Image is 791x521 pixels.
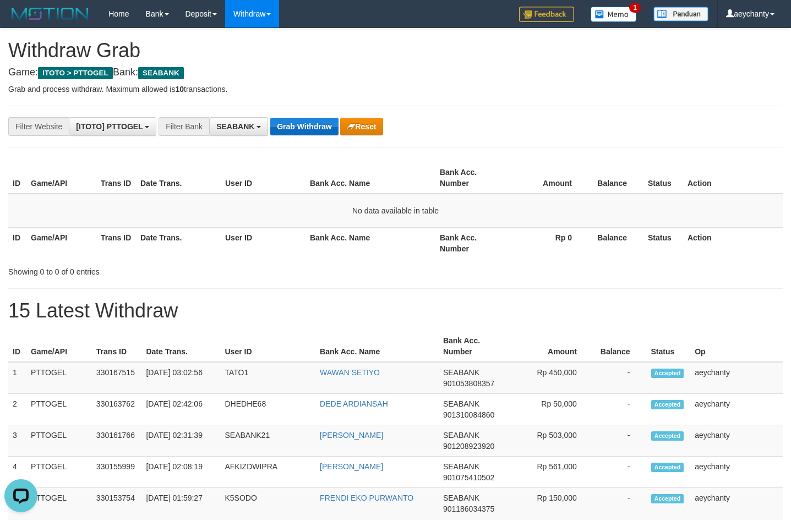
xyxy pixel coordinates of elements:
span: Accepted [651,369,684,378]
button: Open LiveChat chat widget [4,4,37,37]
td: PTTOGEL [26,362,92,394]
td: 330153754 [92,488,142,519]
th: Date Trans. [136,227,221,259]
td: Rp 150,000 [515,488,593,519]
img: Feedback.jpg [519,7,574,22]
img: MOTION_logo.png [8,6,92,22]
img: Button%20Memo.svg [591,7,637,22]
td: Rp 450,000 [515,362,593,394]
td: - [593,394,647,425]
th: Date Trans. [141,331,220,362]
td: Rp 561,000 [515,457,593,488]
td: - [593,457,647,488]
span: SEABANK [443,399,479,408]
button: Grab Withdraw [270,118,338,135]
span: Accepted [651,431,684,441]
a: FRENDI EKO PURWANTO [320,493,413,502]
span: 1 [629,3,641,13]
h1: Withdraw Grab [8,40,783,62]
div: Filter Bank [159,117,209,136]
span: ITOTO > PTTOGEL [38,67,113,79]
td: AFKIZDWIPRA [220,457,315,488]
th: Game/API [26,331,92,362]
th: Amount [505,162,588,194]
td: - [593,488,647,519]
th: ID [8,227,26,259]
th: Amount [515,331,593,362]
th: User ID [220,331,315,362]
td: 330161766 [92,425,142,457]
td: - [593,425,647,457]
td: Rp 503,000 [515,425,593,457]
img: panduan.png [653,7,708,21]
th: Action [683,227,783,259]
a: [PERSON_NAME] [320,462,383,471]
span: Accepted [651,494,684,503]
td: [DATE] 02:08:19 [141,457,220,488]
th: Bank Acc. Number [435,227,505,259]
th: User ID [221,227,306,259]
span: SEABANK [443,493,479,502]
span: Accepted [651,463,684,472]
span: Copy 901310084860 to clipboard [443,410,494,419]
th: Bank Acc. Name [306,162,435,194]
th: ID [8,162,26,194]
td: K5SODO [220,488,315,519]
td: SEABANK21 [220,425,315,457]
th: ID [8,331,26,362]
td: 330167515 [92,362,142,394]
th: Op [690,331,783,362]
button: [ITOTO] PTTOGEL [69,117,156,136]
div: Filter Website [8,117,69,136]
a: [PERSON_NAME] [320,431,383,440]
td: aeychanty [690,457,783,488]
td: [DATE] 01:59:27 [141,488,220,519]
th: Trans ID [96,227,136,259]
td: 3 [8,425,26,457]
td: - [593,362,647,394]
th: Balance [593,331,647,362]
span: Copy 901075410502 to clipboard [443,473,494,482]
button: Reset [340,118,383,135]
td: TATO1 [220,362,315,394]
th: Trans ID [96,162,136,194]
th: Bank Acc. Number [439,331,515,362]
td: DHEDHE68 [220,394,315,425]
span: SEABANK [443,368,479,377]
th: Status [643,227,683,259]
td: aeychanty [690,425,783,457]
th: Status [647,331,691,362]
th: Balance [588,162,643,194]
button: SEABANK [209,117,268,136]
th: Balance [588,227,643,259]
th: Bank Acc. Name [306,227,435,259]
td: PTTOGEL [26,425,92,457]
h1: 15 Latest Withdraw [8,300,783,322]
th: Bank Acc. Number [435,162,505,194]
span: Copy 901186034375 to clipboard [443,504,494,513]
span: SEABANK [443,462,479,471]
td: 2 [8,394,26,425]
td: 330155999 [92,457,142,488]
span: Copy 901208923920 to clipboard [443,442,494,451]
h4: Game: Bank: [8,67,783,78]
p: Grab and process withdraw. Maximum allowed is transactions. [8,84,783,95]
th: Game/API [26,162,96,194]
th: Bank Acc. Name [315,331,439,362]
span: [ITOTO] PTTOGEL [76,122,143,131]
td: 4 [8,457,26,488]
span: SEABANK [138,67,184,79]
a: WAWAN SETIYO [320,368,380,377]
div: Showing 0 to 0 of 0 entries [8,262,321,277]
span: SEABANK [216,122,254,131]
td: aeychanty [690,394,783,425]
td: [DATE] 03:02:56 [141,362,220,394]
th: User ID [221,162,306,194]
td: aeychanty [690,488,783,519]
th: Game/API [26,227,96,259]
td: [DATE] 02:31:39 [141,425,220,457]
th: Action [683,162,783,194]
td: aeychanty [690,362,783,394]
td: [DATE] 02:42:06 [141,394,220,425]
th: Status [643,162,683,194]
